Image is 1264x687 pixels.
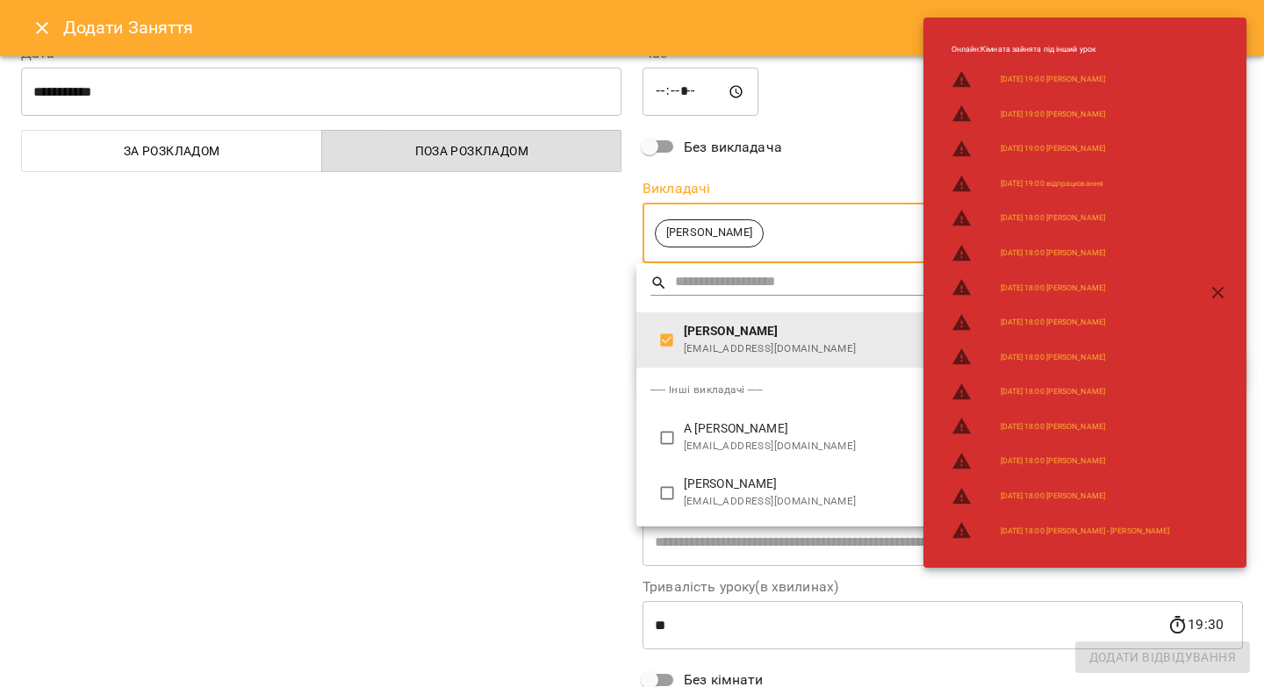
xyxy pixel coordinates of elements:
a: [DATE] 18:00 [PERSON_NAME] [1001,247,1105,259]
a: [DATE] 19:00 відпрацювання [1001,178,1103,190]
a: [DATE] 18:00 [PERSON_NAME] [1001,386,1105,397]
a: [DATE] 18:00 [PERSON_NAME] [1001,421,1105,433]
a: [DATE] 18:00 [PERSON_NAME] [1001,317,1105,328]
span: А [PERSON_NAME] [684,420,1217,438]
span: ── Інші викладачі ── [650,383,763,396]
a: [DATE] 19:00 [PERSON_NAME] [1001,74,1105,85]
a: [DATE] 18:00 [PERSON_NAME] [1001,283,1105,294]
a: [DATE] 19:00 [PERSON_NAME] [1001,143,1105,154]
span: [EMAIL_ADDRESS][DOMAIN_NAME] [684,493,1217,511]
a: [DATE] 18:00 [PERSON_NAME] [1001,212,1105,224]
li: Онлайн : Кімната зайнята під інший урок [937,37,1184,62]
a: [DATE] 18:00 [PERSON_NAME] - [PERSON_NAME] [1001,526,1170,537]
span: [PERSON_NAME] [684,323,1217,340]
a: [DATE] 18:00 [PERSON_NAME] [1001,490,1105,502]
a: [DATE] 19:00 [PERSON_NAME] [1001,109,1105,120]
a: [DATE] 18:00 [PERSON_NAME] [1001,455,1105,467]
span: [EMAIL_ADDRESS][DOMAIN_NAME] [684,438,1217,455]
span: [PERSON_NAME] [684,476,1217,493]
span: [EMAIL_ADDRESS][DOMAIN_NAME] [684,340,1217,358]
a: [DATE] 18:00 [PERSON_NAME] [1001,352,1105,363]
